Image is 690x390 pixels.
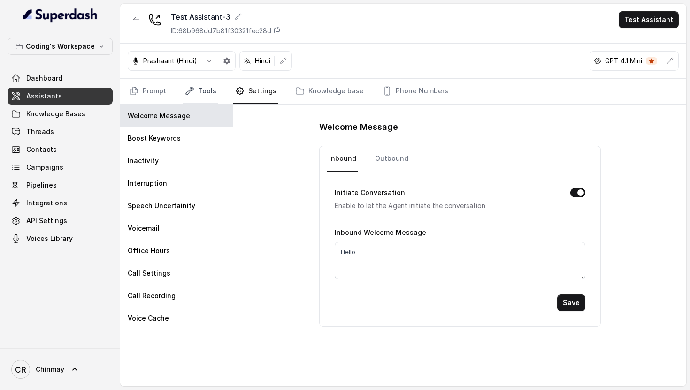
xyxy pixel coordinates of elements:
a: Knowledge base [293,79,366,104]
a: Outbound [373,146,410,172]
a: Threads [8,123,113,140]
p: Hindi [255,56,270,66]
span: Integrations [26,198,67,208]
nav: Tabs [327,146,593,172]
p: Voice Cache [128,314,169,323]
span: Assistants [26,91,62,101]
p: Call Recording [128,291,176,300]
a: Dashboard [8,70,113,87]
p: Interruption [128,179,167,188]
a: Phone Numbers [381,79,450,104]
a: Chinmay [8,356,113,382]
p: Speech Uncertainity [128,201,195,210]
p: Coding's Workspace [26,41,95,52]
p: Boost Keywords [128,134,181,143]
span: Chinmay [36,365,64,374]
div: Test Assistant-3 [171,11,281,22]
a: Contacts [8,141,113,158]
a: Integrations [8,195,113,211]
p: GPT 4.1 Mini [605,56,642,66]
p: Inactivity [128,156,159,165]
p: ID: 68b968dd7b81f30321fec28d [171,26,271,36]
a: Knowledge Bases [8,105,113,122]
span: Knowledge Bases [26,109,85,119]
p: Office Hours [128,246,170,255]
a: Prompt [128,79,168,104]
button: Save [557,294,585,311]
a: Tools [183,79,218,104]
text: CR [15,365,26,375]
label: Initiate Conversation [335,187,405,198]
span: Voices Library [26,234,73,243]
span: Campaigns [26,163,63,172]
a: Voices Library [8,230,113,247]
h1: Welcome Message [319,120,601,135]
a: Inbound [327,146,358,172]
p: Call Settings [128,269,170,278]
a: Pipelines [8,177,113,194]
p: Voicemail [128,224,160,233]
p: Prashaant (Hindi) [143,56,197,66]
span: API Settings [26,216,67,225]
a: Assistants [8,88,113,105]
a: Settings [233,79,278,104]
span: Dashboard [26,74,62,83]
nav: Tabs [128,79,679,104]
a: Campaigns [8,159,113,176]
a: API Settings [8,212,113,229]
span: Pipelines [26,180,57,190]
svg: openai logo [594,57,601,65]
p: Welcome Message [128,111,190,120]
button: Coding's Workspace [8,38,113,55]
p: Enable to let the Agent initiate the conversation [335,200,555,211]
span: Threads [26,127,54,136]
span: Contacts [26,145,57,154]
button: Test Assistant [619,11,679,28]
textarea: Hello [335,242,585,279]
img: light.svg [23,7,98,22]
label: Inbound Welcome Message [335,228,426,236]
